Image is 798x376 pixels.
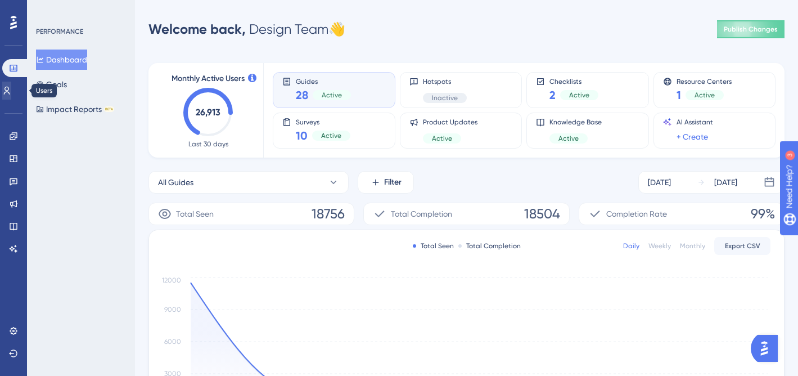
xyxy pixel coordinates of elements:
[296,128,308,144] span: 10
[164,338,181,346] tspan: 6000
[714,176,737,189] div: [DATE]
[78,6,82,15] div: 3
[158,176,193,189] span: All Guides
[322,91,342,100] span: Active
[296,87,308,103] span: 28
[176,207,214,221] span: Total Seen
[148,20,345,38] div: Design Team 👋
[36,99,114,119] button: Impact ReportsBETA
[677,118,713,127] span: AI Assistant
[648,176,671,189] div: [DATE]
[384,176,402,189] span: Filter
[162,276,181,284] tspan: 12000
[432,134,452,143] span: Active
[26,3,70,16] span: Need Help?
[423,77,467,86] span: Hotspots
[677,87,681,103] span: 1
[432,93,458,102] span: Inactive
[104,106,114,112] div: BETA
[695,91,715,100] span: Active
[569,91,589,100] span: Active
[188,140,228,149] span: Last 30 days
[558,134,579,143] span: Active
[148,171,349,194] button: All Guides
[164,306,181,314] tspan: 9000
[296,118,350,126] span: Surveys
[36,27,83,36] div: PERFORMANCE
[172,72,245,86] span: Monthly Active Users
[677,77,732,85] span: Resource Centers
[358,171,414,194] button: Filter
[524,205,560,223] span: 18504
[751,205,775,223] span: 99%
[648,241,671,250] div: Weekly
[296,77,351,85] span: Guides
[321,131,341,140] span: Active
[312,205,345,223] span: 18756
[680,241,705,250] div: Monthly
[549,87,556,103] span: 2
[724,25,778,34] span: Publish Changes
[677,130,708,144] a: + Create
[148,21,246,37] span: Welcome back,
[606,207,667,221] span: Completion Rate
[549,118,602,127] span: Knowledge Base
[458,241,521,250] div: Total Completion
[413,241,454,250] div: Total Seen
[423,118,477,127] span: Product Updates
[36,50,87,70] button: Dashboard
[623,241,639,250] div: Daily
[36,74,67,95] button: Goals
[549,77,598,85] span: Checklists
[391,207,452,221] span: Total Completion
[196,107,220,118] text: 26,913
[714,237,770,255] button: Export CSV
[751,332,785,365] iframe: UserGuiding AI Assistant Launcher
[717,20,785,38] button: Publish Changes
[725,241,760,250] span: Export CSV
